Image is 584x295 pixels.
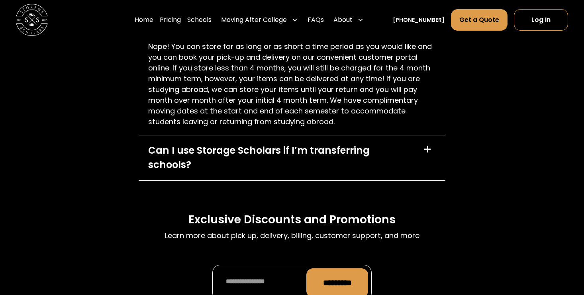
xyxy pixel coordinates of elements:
[393,16,445,24] a: [PHONE_NUMBER]
[188,213,396,227] h3: Exclusive Discounts and Promotions
[330,9,367,31] div: About
[308,9,324,31] a: FAQs
[451,9,508,31] a: Get a Quote
[148,41,436,127] p: Nope! You can store for as long or as short a time period as you would like and you can book your...
[514,9,568,31] a: Log In
[135,9,153,31] a: Home
[148,143,414,172] div: Can I use Storage Scholars if I’m transferring schools?
[187,9,212,31] a: Schools
[160,9,181,31] a: Pricing
[423,143,432,156] div: +
[221,15,287,25] div: Moving After College
[16,4,48,36] img: Storage Scholars main logo
[218,9,301,31] div: Moving After College
[333,15,353,25] div: About
[165,230,419,241] p: Learn more about pick up, delivery, billing, customer support, and more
